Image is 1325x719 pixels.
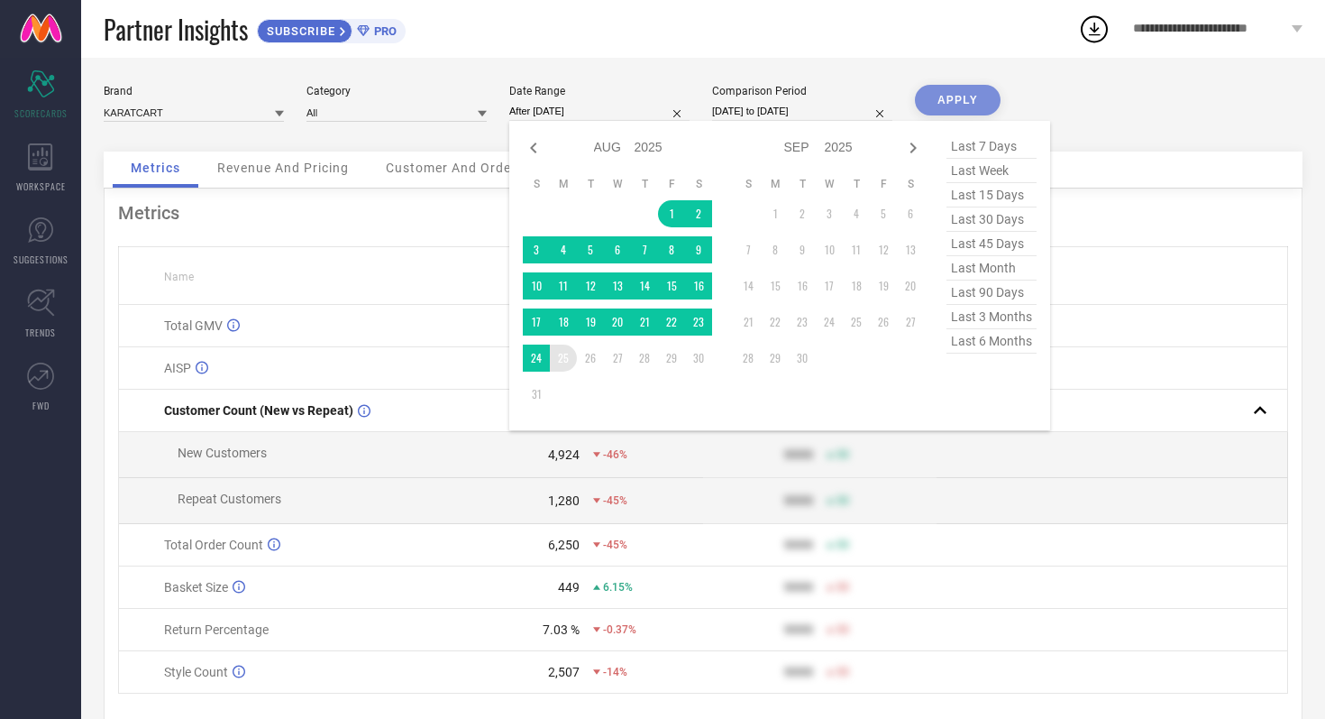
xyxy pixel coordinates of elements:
td: Tue Aug 26 2025 [577,345,604,372]
span: -0.37% [603,623,636,636]
span: Basket Size [164,580,228,595]
div: Comparison Period [712,85,892,97]
th: Friday [658,177,685,191]
td: Fri Aug 15 2025 [658,272,685,300]
td: Wed Aug 13 2025 [604,272,631,300]
span: last 90 days [946,281,1037,305]
span: WORKSPACE [16,180,66,193]
div: 9999 [784,447,813,462]
span: 50 [836,623,849,636]
span: Style Count [164,665,228,679]
td: Sun Sep 21 2025 [735,309,762,336]
td: Mon Sep 01 2025 [762,200,789,227]
span: last 15 days [946,183,1037,207]
div: 2,507 [548,665,580,679]
span: 50 [836,666,849,678]
div: Metrics [118,202,1288,224]
td: Mon Sep 22 2025 [762,309,789,336]
div: 449 [558,580,580,595]
th: Wednesday [816,177,843,191]
td: Sun Sep 07 2025 [735,236,762,263]
span: last month [946,256,1037,281]
span: SUBSCRIBE [258,24,340,38]
td: Thu Aug 14 2025 [631,272,658,300]
span: last week [946,159,1037,183]
th: Friday [870,177,897,191]
td: Fri Sep 26 2025 [870,309,897,336]
span: 50 [836,448,849,461]
th: Sunday [523,177,550,191]
div: 9999 [784,493,813,508]
td: Tue Sep 23 2025 [789,309,816,336]
td: Wed Sep 17 2025 [816,272,843,300]
div: Category [306,85,487,97]
td: Wed Sep 24 2025 [816,309,843,336]
td: Sat Sep 20 2025 [897,272,924,300]
td: Tue Aug 12 2025 [577,272,604,300]
td: Mon Aug 18 2025 [550,309,577,336]
td: Wed Aug 20 2025 [604,309,631,336]
td: Sun Sep 14 2025 [735,272,762,300]
th: Thursday [631,177,658,191]
span: -46% [603,448,627,461]
th: Thursday [843,177,870,191]
span: Repeat Customers [178,492,281,506]
td: Sun Aug 10 2025 [523,272,550,300]
span: last 30 days [946,207,1037,232]
td: Thu Aug 28 2025 [631,345,658,372]
span: TRENDS [25,326,56,339]
span: Customer And Orders [386,161,524,175]
div: 9999 [784,665,813,679]
th: Tuesday [789,177,816,191]
span: last 45 days [946,232,1037,256]
div: Open download list [1078,13,1110,45]
span: Partner Insights [104,11,248,48]
th: Saturday [897,177,924,191]
td: Fri Aug 22 2025 [658,309,685,336]
td: Sat Aug 16 2025 [685,272,712,300]
div: 9999 [784,538,813,552]
div: Previous month [523,137,544,159]
td: Sun Aug 24 2025 [523,345,550,372]
div: 7.03 % [543,622,580,637]
span: Metrics [131,161,180,175]
span: -14% [603,666,627,678]
td: Tue Aug 05 2025 [577,236,604,263]
th: Tuesday [577,177,604,191]
span: Name [164,271,194,283]
input: Select comparison period [712,102,892,121]
td: Tue Sep 09 2025 [789,236,816,263]
span: Total GMV [164,318,223,333]
th: Monday [762,177,789,191]
td: Sun Aug 03 2025 [523,236,550,263]
div: 9999 [784,580,813,595]
td: Sat Aug 09 2025 [685,236,712,263]
span: PRO [370,24,397,38]
div: 1,280 [548,493,580,508]
td: Sat Sep 13 2025 [897,236,924,263]
td: Fri Aug 01 2025 [658,200,685,227]
span: -45% [603,539,627,551]
span: last 7 days [946,134,1037,159]
td: Sun Sep 28 2025 [735,345,762,372]
td: Sun Aug 31 2025 [523,381,550,408]
td: Thu Aug 07 2025 [631,236,658,263]
span: 50 [836,581,849,594]
span: 50 [836,539,849,551]
td: Fri Aug 08 2025 [658,236,685,263]
td: Tue Sep 02 2025 [789,200,816,227]
th: Sunday [735,177,762,191]
td: Mon Aug 04 2025 [550,236,577,263]
span: New Customers [178,446,267,460]
td: Sat Aug 23 2025 [685,309,712,336]
td: Sat Sep 06 2025 [897,200,924,227]
th: Saturday [685,177,712,191]
span: Return Percentage [164,622,269,637]
div: 6,250 [548,538,580,552]
td: Thu Sep 18 2025 [843,272,870,300]
td: Mon Sep 15 2025 [762,272,789,300]
td: Mon Sep 29 2025 [762,345,789,372]
div: Date Range [509,85,690,97]
td: Tue Sep 30 2025 [789,345,816,372]
td: Mon Aug 25 2025 [550,345,577,372]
